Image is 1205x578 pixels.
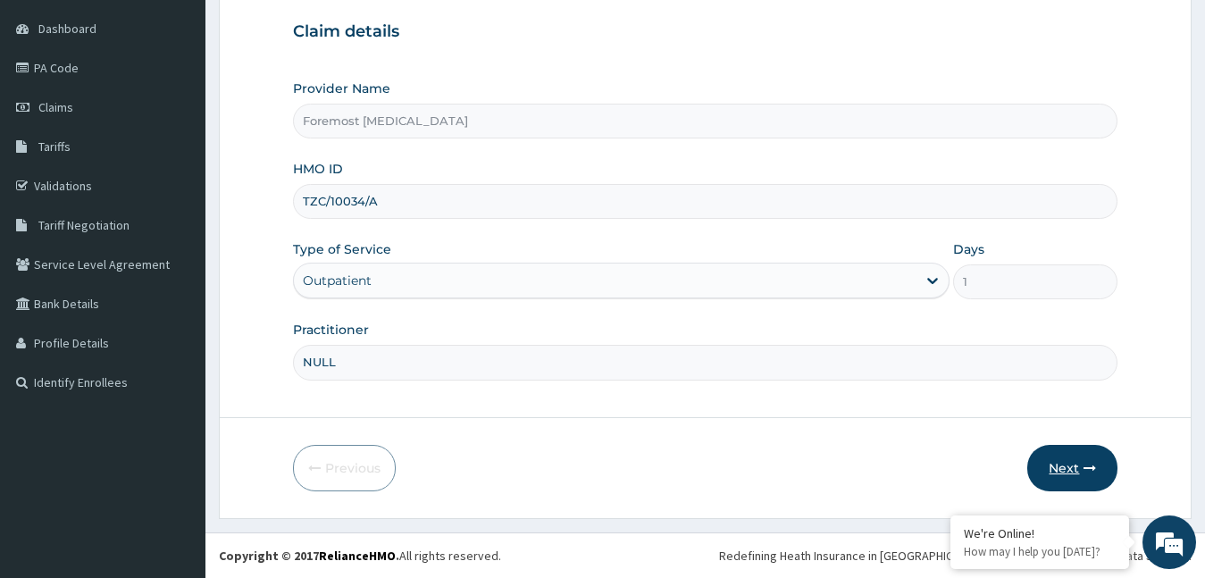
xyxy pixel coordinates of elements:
[293,321,369,339] label: Practitioner
[293,80,390,97] label: Provider Name
[33,89,72,134] img: d_794563401_company_1708531726252_794563401
[953,240,984,258] label: Days
[9,387,340,449] textarea: Type your message and hit 'Enter'
[319,548,396,564] a: RelianceHMO
[964,525,1116,541] div: We're Online!
[93,100,300,123] div: Chat with us now
[1027,445,1117,491] button: Next
[303,272,372,289] div: Outpatient
[964,544,1116,559] p: How may I help you today?
[38,99,73,115] span: Claims
[219,548,399,564] strong: Copyright © 2017 .
[104,174,247,355] span: We're online!
[293,445,396,491] button: Previous
[293,22,1118,42] h3: Claim details
[293,184,1118,219] input: Enter HMO ID
[38,138,71,155] span: Tariffs
[293,160,343,178] label: HMO ID
[38,217,130,233] span: Tariff Negotiation
[205,532,1205,578] footer: All rights reserved.
[38,21,96,37] span: Dashboard
[293,9,336,52] div: Minimize live chat window
[719,547,1192,565] div: Redefining Heath Insurance in [GEOGRAPHIC_DATA] using Telemedicine and Data Science!
[293,240,391,258] label: Type of Service
[293,345,1118,380] input: Enter Name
